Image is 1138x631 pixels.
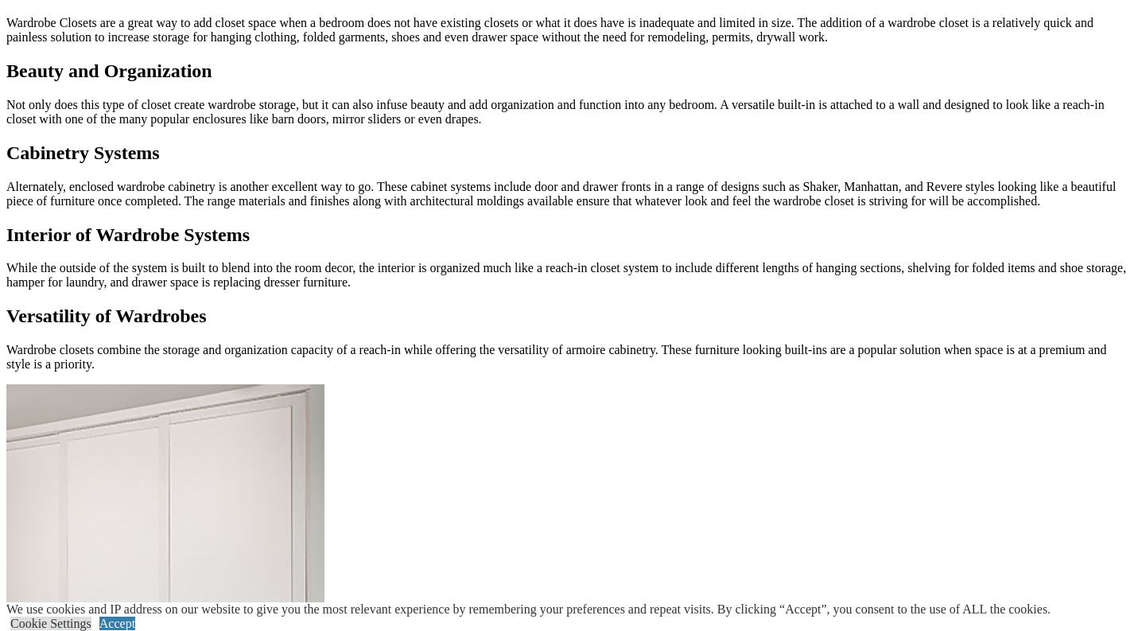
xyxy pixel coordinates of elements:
[6,224,1132,246] h2: Interior of Wardrobe Systems
[6,306,1132,327] h2: Versatility of Wardrobes
[6,142,1132,164] h2: Cabinetry Systems
[6,261,1132,290] p: While the outside of the system is built to blend into the room decor, the interior is organized ...
[6,180,1132,208] p: Alternately, enclosed wardrobe cabinetry is another excellent way to go. These cabinet systems in...
[6,343,1132,372] p: Wardrobe closets combine the storage and organization capacity of a reach-in while offering the v...
[10,617,91,630] a: Cookie Settings
[99,617,135,630] a: Accept
[6,98,1132,127] p: Not only does this type of closet create wardrobe storage, but it can also infuse beauty and add ...
[6,602,1051,617] div: We use cookies and IP address on our website to give you the most relevant experience by remember...
[6,60,1132,82] h2: Beauty and Organization
[6,16,1132,45] p: Wardrobe Closets are a great way to add closet space when a bedroom does not have existing closet...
